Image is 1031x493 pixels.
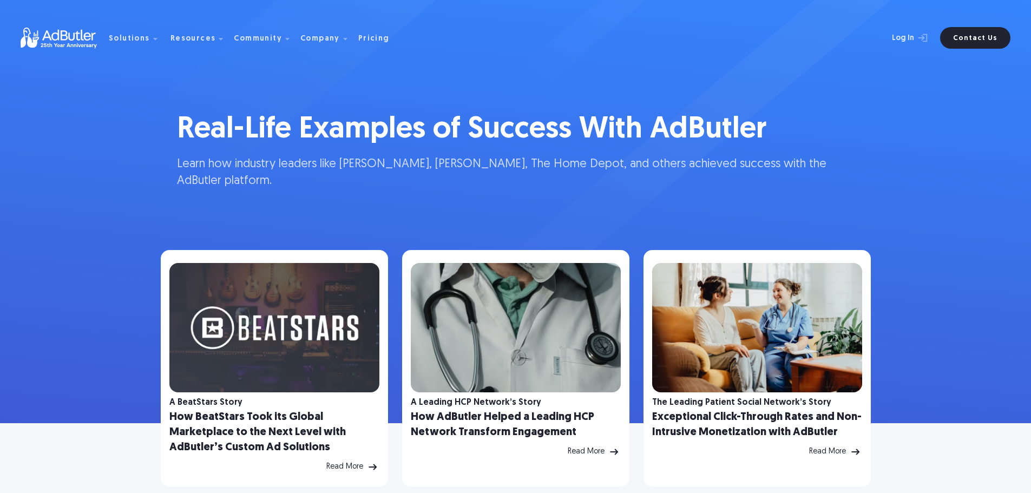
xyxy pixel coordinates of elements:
[652,399,831,406] div: The Leading Patient Social Network’s Story
[402,250,629,487] a: A Leading HCP Network’s Story How AdButler Helped a Leading HCP Network Transform Engagement Read...
[411,399,541,406] div: A Leading HCP Network’s Story
[170,35,216,43] div: Resources
[643,250,871,487] a: The Leading Patient Social Network’s Story Exceptional Click-Through Rates and Non-Intrusive Mone...
[177,156,855,190] p: Learn how industry leaders like [PERSON_NAME], [PERSON_NAME], The Home Depot, and others achieved...
[300,35,340,43] div: Company
[411,410,621,440] h2: How AdButler Helped a Leading HCP Network Transform Engagement
[863,27,934,49] a: Log In
[652,410,862,440] h2: Exceptional Click-Through Rates and Non-Intrusive Monetization with AdButler
[358,35,390,43] div: Pricing
[940,27,1010,49] a: Contact Us
[169,410,379,455] h2: How BeatStars Took its Global Marketplace to the Next Level with AdButler’s Custom Ad Solutions
[234,35,282,43] div: Community
[169,399,242,406] div: A BeatStars Story
[161,250,388,487] a: A BeatStars Story How BeatStars Took its Global Marketplace to the Next Level with AdButler’s Cus...
[568,448,605,456] div: Read More
[177,109,855,151] h1: Real-Life Examples of Success With AdButler
[358,33,398,43] a: Pricing
[809,448,846,456] div: Read More
[326,463,363,471] div: Read More
[109,35,150,43] div: Solutions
